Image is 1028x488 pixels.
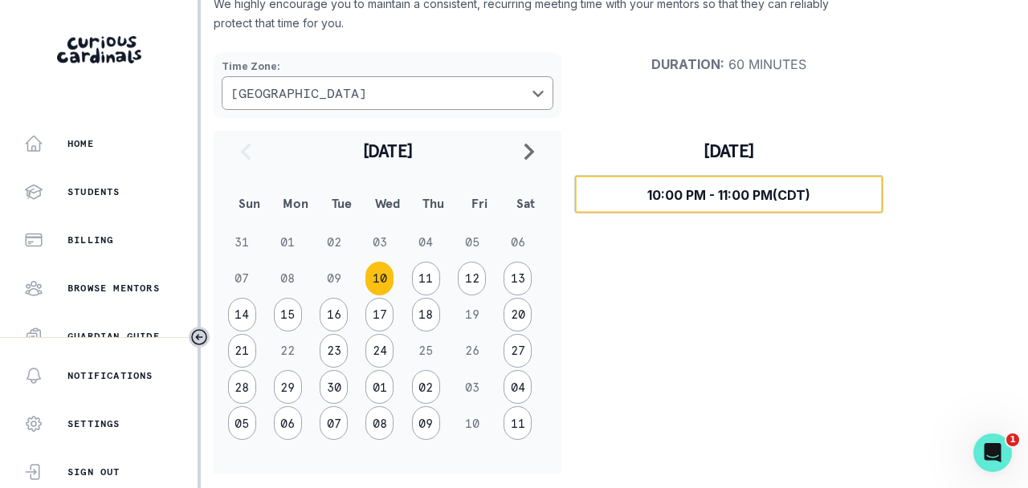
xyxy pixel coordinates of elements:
button: Toggle sidebar [189,327,210,348]
button: 12 [458,262,486,295]
th: Thu [410,182,456,224]
button: 09 [412,406,440,440]
button: 20 [504,298,532,331]
th: Tue [319,182,365,224]
button: 30 [320,370,348,404]
p: Browse Mentors [67,282,160,295]
p: Guardian Guide [67,330,160,343]
p: Settings [67,417,120,430]
button: 17 [365,298,394,331]
strong: Time Zone : [222,60,280,72]
button: 13 [504,262,532,295]
strong: Duration : [651,56,724,72]
button: 21 [228,334,256,368]
button: 11 [412,262,440,295]
p: Home [67,137,94,150]
h3: [DATE] [574,140,883,162]
button: Choose a timezone [222,76,553,110]
span: 10:00 PM - 11:00 PM (CDT) [647,187,810,203]
button: 11 [504,406,532,440]
button: 14 [228,298,256,331]
h2: [DATE] [265,140,510,162]
th: Fri [456,182,502,224]
img: Curious Cardinals Logo [57,36,141,63]
button: 16 [320,298,348,331]
button: 10 [365,262,394,295]
button: 01 [365,370,394,404]
button: 24 [365,334,394,368]
button: 07 [320,406,348,440]
span: 1 [1006,433,1019,446]
button: 27 [504,334,532,368]
iframe: Intercom live chat [973,433,1012,472]
th: Sat [503,182,549,224]
th: Wed [365,182,410,224]
p: Students [67,185,120,198]
p: Notifications [67,369,153,382]
button: 28 [228,370,256,404]
p: Billing [67,234,113,246]
button: 02 [412,370,440,404]
button: 06 [274,406,302,440]
button: 18 [412,298,440,331]
th: Mon [272,182,318,224]
button: 23 [320,334,348,368]
button: 15 [274,298,302,331]
button: 08 [365,406,394,440]
p: 60 minutes [574,56,883,72]
p: Sign Out [67,466,120,478]
button: 10:00 PM - 11:00 PM(CDT) [574,175,883,213]
button: 05 [228,406,256,440]
button: 29 [274,370,302,404]
th: Sun [226,182,272,224]
button: navigate to next month [510,131,549,171]
button: 04 [504,370,532,404]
